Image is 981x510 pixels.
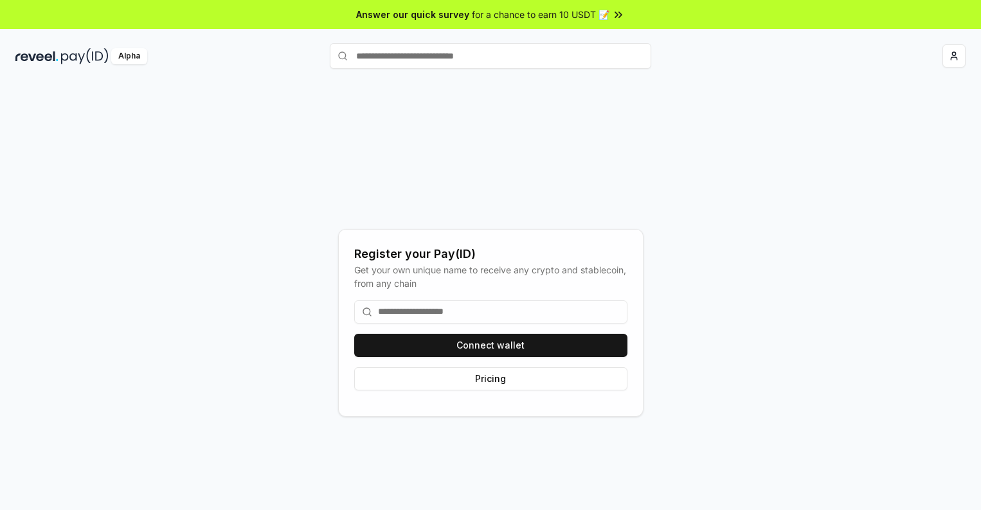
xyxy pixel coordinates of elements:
div: Get your own unique name to receive any crypto and stablecoin, from any chain [354,263,627,290]
div: Alpha [111,48,147,64]
button: Pricing [354,367,627,390]
span: for a chance to earn 10 USDT 📝 [472,8,609,21]
img: pay_id [61,48,109,64]
div: Register your Pay(ID) [354,245,627,263]
span: Answer our quick survey [356,8,469,21]
img: reveel_dark [15,48,59,64]
button: Connect wallet [354,334,627,357]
